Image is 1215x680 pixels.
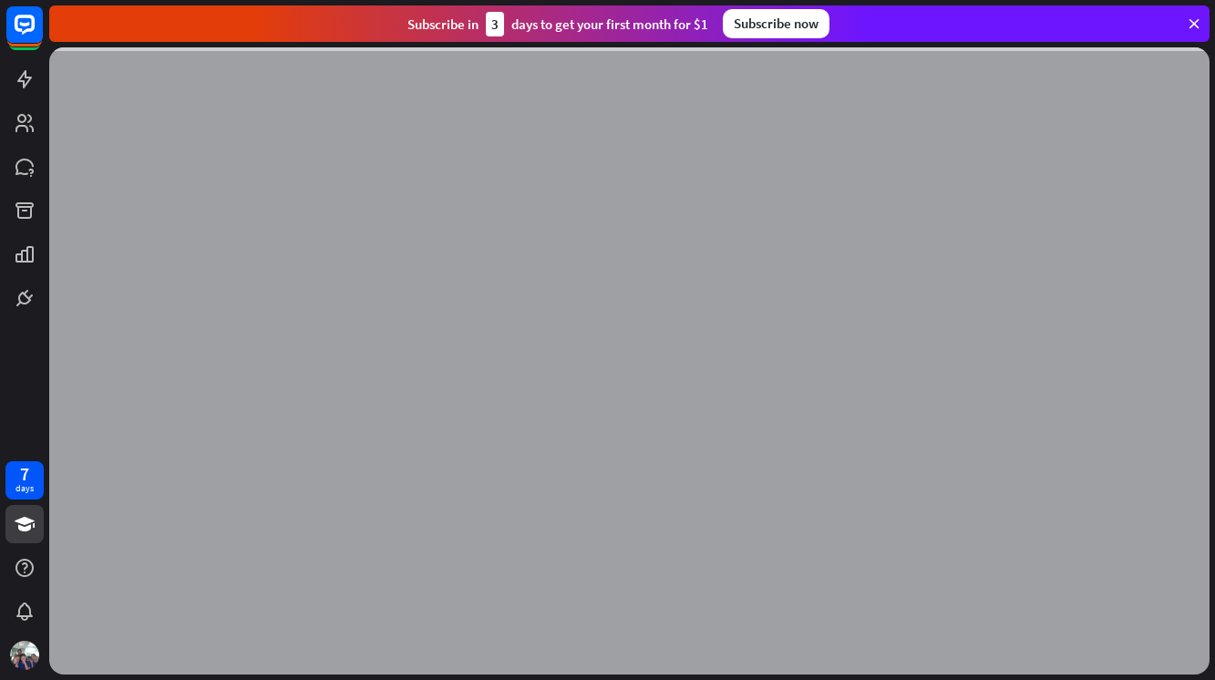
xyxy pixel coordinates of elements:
[407,12,708,36] div: Subscribe in days to get your first month for $1
[15,482,34,495] div: days
[723,9,829,38] div: Subscribe now
[20,466,29,482] div: 7
[5,461,44,500] a: 7 days
[486,12,504,36] div: 3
